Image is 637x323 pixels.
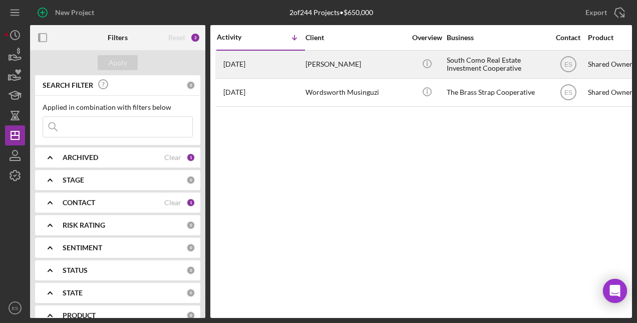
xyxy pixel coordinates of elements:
b: STATUS [63,266,88,274]
div: Client [305,34,406,42]
button: Export [575,3,632,23]
div: 2 of 244 Projects • $650,000 [289,9,373,17]
div: Overview [408,34,446,42]
text: ES [564,89,572,96]
div: 0 [186,243,195,252]
div: Clear [164,153,181,161]
b: PRODUCT [63,311,96,319]
div: Open Intercom Messenger [603,279,627,303]
div: 0 [186,176,195,185]
time: 2025-03-27 18:22 [223,88,245,96]
button: ES [5,298,25,318]
div: 0 [186,311,195,320]
div: Business [447,34,547,42]
b: Filters [108,34,128,42]
div: Apply [109,55,127,70]
div: 0 [186,288,195,297]
button: New Project [30,3,104,23]
div: [PERSON_NAME] [305,51,406,78]
div: Applied in combination with filters below [43,103,193,111]
b: SEARCH FILTER [43,81,93,89]
div: Clear [164,199,181,207]
text: ES [12,305,19,311]
div: 0 [186,221,195,230]
div: 2 [190,33,200,43]
b: STATE [63,289,83,297]
div: Export [585,3,607,23]
b: CONTACT [63,199,95,207]
text: ES [564,61,572,68]
div: 1 [186,198,195,207]
b: STAGE [63,176,84,184]
div: 1 [186,153,195,162]
b: ARCHIVED [63,153,98,161]
time: 2025-08-11 20:01 [223,60,245,68]
div: Reset [168,34,185,42]
div: Wordsworth Musinguzi [305,79,406,106]
button: Apply [98,55,138,70]
div: 0 [186,81,195,90]
div: Activity [217,33,261,41]
div: South Como Real Estate Investment Cooperative [447,51,547,78]
div: Contact [549,34,587,42]
div: New Project [55,3,94,23]
div: 0 [186,266,195,275]
b: RISK RATING [63,221,105,229]
b: SENTIMENT [63,244,102,252]
div: The Brass Strap Cooperative [447,79,547,106]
